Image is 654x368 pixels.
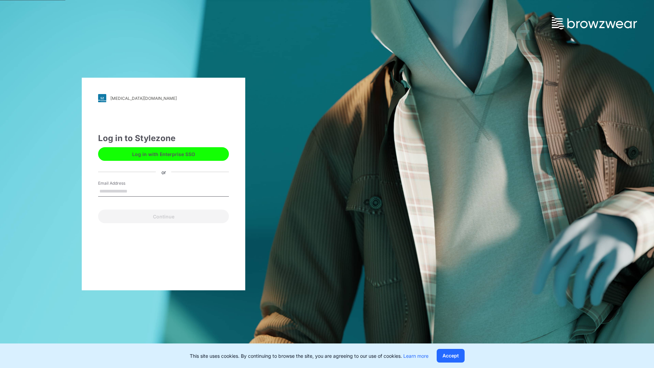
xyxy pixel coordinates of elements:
[190,352,429,359] p: This site uses cookies. By continuing to browse the site, you are agreeing to our use of cookies.
[156,168,171,175] div: or
[98,147,229,161] button: Log in with Enterprise SSO
[437,349,465,363] button: Accept
[98,180,146,186] label: Email Address
[98,94,229,102] a: [MEDICAL_DATA][DOMAIN_NAME]
[110,96,177,101] div: [MEDICAL_DATA][DOMAIN_NAME]
[403,353,429,359] a: Learn more
[98,132,229,144] div: Log in to Stylezone
[552,17,637,29] img: browzwear-logo.73288ffb.svg
[98,94,106,102] img: svg+xml;base64,PHN2ZyB3aWR0aD0iMjgiIGhlaWdodD0iMjgiIHZpZXdCb3g9IjAgMCAyOCAyOCIgZmlsbD0ibm9uZSIgeG...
